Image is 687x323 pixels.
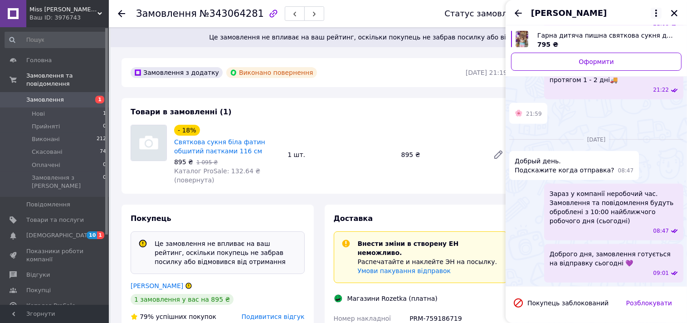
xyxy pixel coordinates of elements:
[513,8,524,19] button: Назад
[131,67,223,78] div: Замовлення з додатку
[358,267,451,274] a: Умови пакування відправок
[131,214,171,223] span: Покупець
[226,67,317,78] div: Виконано повернення
[537,41,558,48] span: 795 ₴
[5,32,107,48] input: Пошук
[358,257,500,266] p: Распечатайте и наклейте ЭН на посылку.
[334,214,373,223] span: Доставка
[131,108,232,116] span: Товари в замовленні (1)
[131,125,166,161] img: Святкова сукня біла фатин обшитий паєтками 116 см
[140,313,154,320] span: 79%
[97,135,106,143] span: 212
[531,7,607,19] span: [PERSON_NAME]
[32,122,60,131] span: Прийняті
[653,227,669,235] span: 08:47 12.05.2025
[103,110,106,118] span: 1
[32,110,45,118] span: Нові
[26,302,75,310] span: Каталог ProSale
[444,9,528,18] div: Статус замовлення
[26,271,50,279] span: Відгуки
[131,312,216,321] div: успішних покупок
[584,136,609,144] span: [DATE]
[26,201,70,209] span: Повідомлення
[358,240,459,256] span: Внести зміни в створену ЕН неможливо.
[550,189,678,225] span: Зараз у компанії неробочий час. Замовлення та повідомлення будуть оброблені з 10:00 найближчого р...
[653,269,669,277] span: 09:01 12.05.2025
[32,174,103,190] span: Замовлення з [PERSON_NAME]
[32,135,60,143] span: Виконані
[131,282,183,289] a: [PERSON_NAME]
[345,294,440,303] div: Магазини Rozetka (платна)
[32,148,63,156] span: Скасовані
[26,72,109,88] span: Замовлення та повідомлення
[515,108,522,118] span: 🌸
[151,239,301,266] div: Це замовлення не впливає на ваш рейтинг, оскільки покупець не забрав посилку або відмовився від о...
[95,96,104,103] span: 1
[100,148,106,156] span: 74
[550,250,678,268] span: Доброго дня, замовлення готується на відправку сьогодні 💜
[103,122,106,131] span: 0
[174,138,265,155] a: Святкова сукня біла фатин обшитий паєтками 116 см
[516,31,528,47] img: 6398394578_w640_h640_garna-dityacha-pishna.jpg
[32,161,60,169] span: Оплачені
[174,125,200,136] div: - 18%
[619,294,680,312] button: Розблокувати
[398,148,486,161] div: 895 ₴
[26,96,64,104] span: Замовлення
[527,299,609,307] span: Покупець заблокований
[242,313,305,320] span: Подивитися відгук
[87,231,97,239] span: 10
[103,161,106,169] span: 0
[26,231,93,240] span: [DEMOGRAPHIC_DATA]
[284,148,397,161] div: 1 шт.
[122,33,676,42] span: Це замовлення не впливає на ваш рейтинг, оскільки покупець не забрав посилку або відмовився від о...
[136,8,197,19] span: Замовлення
[653,86,669,94] span: 21:22 09.05.2025
[196,159,218,166] span: 1 095 ₴
[537,31,674,40] span: Гарна дитяча пишна святкова сукня для дівчинки єдиноріг зефірка 116 122 см
[511,31,682,49] a: Переглянути товар
[29,5,97,14] span: Miss Bunny 🐰 Дитячий одяг, взуття та аксесуари
[118,9,125,18] div: Повернутися назад
[489,146,507,164] a: Редагувати
[29,14,109,22] div: Ваш ID: 3976743
[618,167,634,175] span: 08:47 12.05.2025
[97,231,104,239] span: 1
[511,53,682,71] a: Оформити
[531,7,662,19] button: [PERSON_NAME]
[174,158,193,166] span: 895 ₴
[26,286,51,294] span: Покупці
[174,167,260,184] span: Каталог ProSale: 132.64 ₴ (повернута)
[26,216,84,224] span: Товари та послуги
[200,8,264,19] span: №343064281
[526,110,542,118] span: 21:59 09.05.2025
[334,315,391,322] span: Номер накладної
[509,135,683,144] div: 12.05.2025
[131,294,234,305] div: 1 замовлення у вас на 895 ₴
[669,8,680,19] button: Закрити
[515,157,614,175] span: Добрый день. Подскажите когда отправка?
[26,56,52,64] span: Головна
[26,247,84,264] span: Показники роботи компанії
[466,69,507,76] time: [DATE] 21:19
[103,174,106,190] span: 0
